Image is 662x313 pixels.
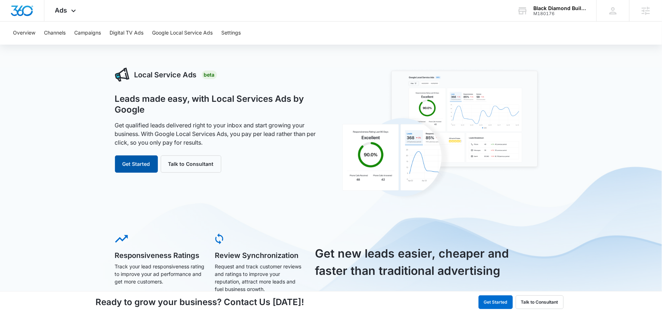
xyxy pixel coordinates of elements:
[202,71,217,79] div: Beta
[44,22,66,45] button: Channels
[161,155,221,173] button: Talk to Consultant
[115,252,205,259] h5: Responsiveness Ratings
[152,22,213,45] button: Google Local Service Ads
[215,252,305,259] h5: Review Synchronization
[115,94,323,115] h1: Leads made easy, with Local Services Ads by Google
[533,11,586,16] div: account id
[110,22,143,45] button: Digital TV Ads
[479,295,513,309] button: Get Started
[74,22,101,45] button: Campaigns
[315,245,518,280] h3: Get new leads easier, cheaper and faster than traditional advertising
[96,296,305,309] h4: Ready to grow your business? Contact Us [DATE]!
[55,6,67,14] span: Ads
[115,155,158,173] button: Get Started
[134,69,197,80] h3: Local Service Ads
[516,295,564,309] button: Talk to Consultant
[533,5,586,11] div: account name
[221,22,241,45] button: Settings
[215,263,305,293] p: Request and track customer reviews and ratings to improve your reputation, attract more leads and...
[115,121,323,147] p: Get qualified leads delivered right to your inbox and start growing your business. With Google Lo...
[115,263,205,285] p: Track your lead responsiveness rating to improve your ad performance and get more customers.
[13,22,35,45] button: Overview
